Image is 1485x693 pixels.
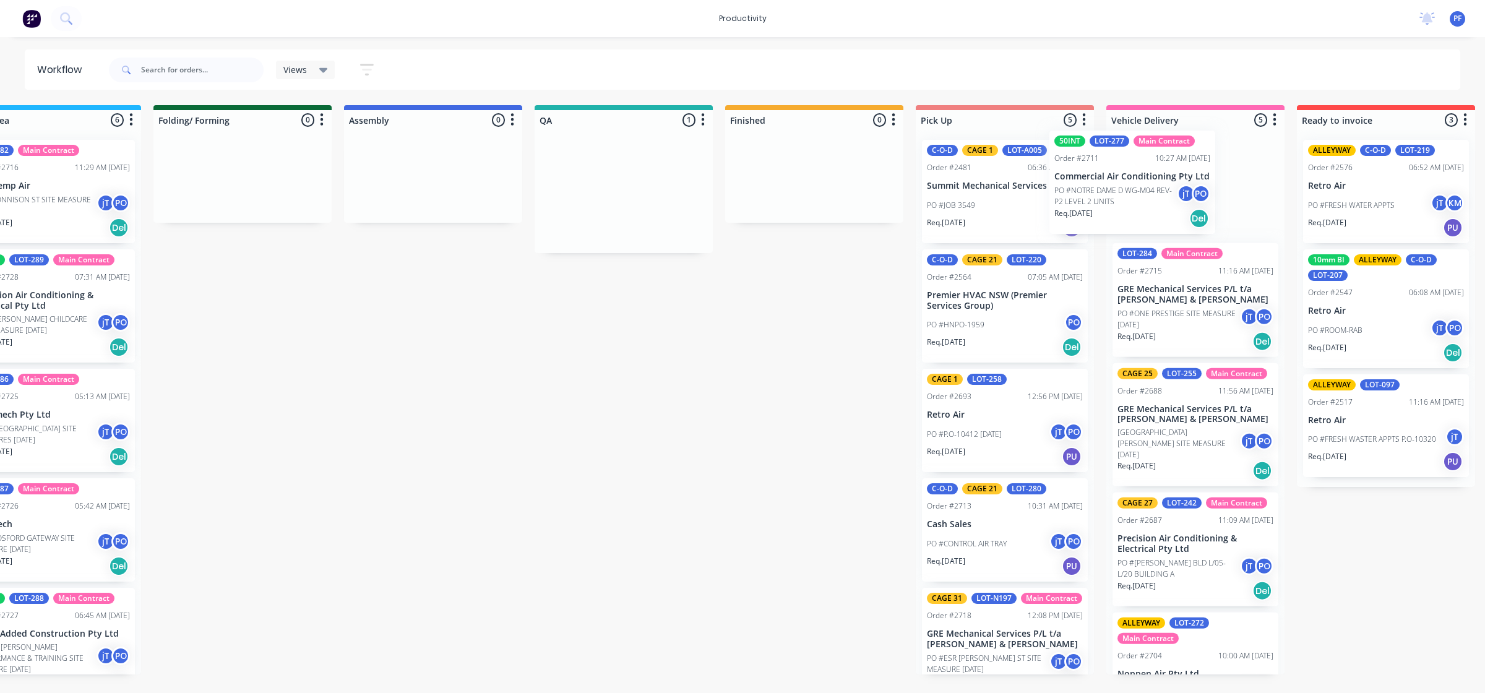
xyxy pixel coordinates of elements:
div: Workflow [37,62,88,77]
img: Factory [22,9,41,28]
input: Search for orders... [141,58,264,82]
span: PF [1453,13,1461,24]
div: productivity [713,9,773,28]
span: Views [283,63,307,76]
